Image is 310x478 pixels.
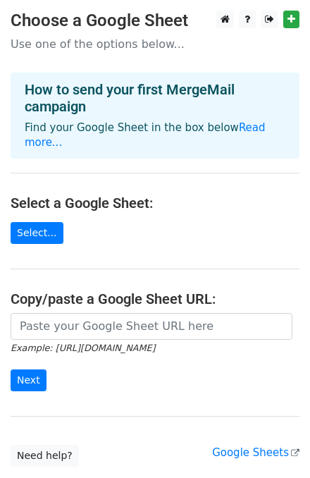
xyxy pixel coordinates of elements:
input: Paste your Google Sheet URL here [11,313,292,340]
h4: Copy/paste a Google Sheet URL: [11,290,299,307]
p: Use one of the options below... [11,37,299,51]
a: Google Sheets [212,446,299,459]
h4: Select a Google Sheet: [11,195,299,212]
h3: Choose a Google Sheet [11,11,299,31]
h4: How to send your first MergeMail campaign [25,81,285,115]
p: Find your Google Sheet in the box below [25,121,285,150]
input: Next [11,369,46,391]
a: Select... [11,222,63,244]
a: Need help? [11,445,79,467]
small: Example: [URL][DOMAIN_NAME] [11,343,155,353]
a: Read more... [25,121,266,149]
